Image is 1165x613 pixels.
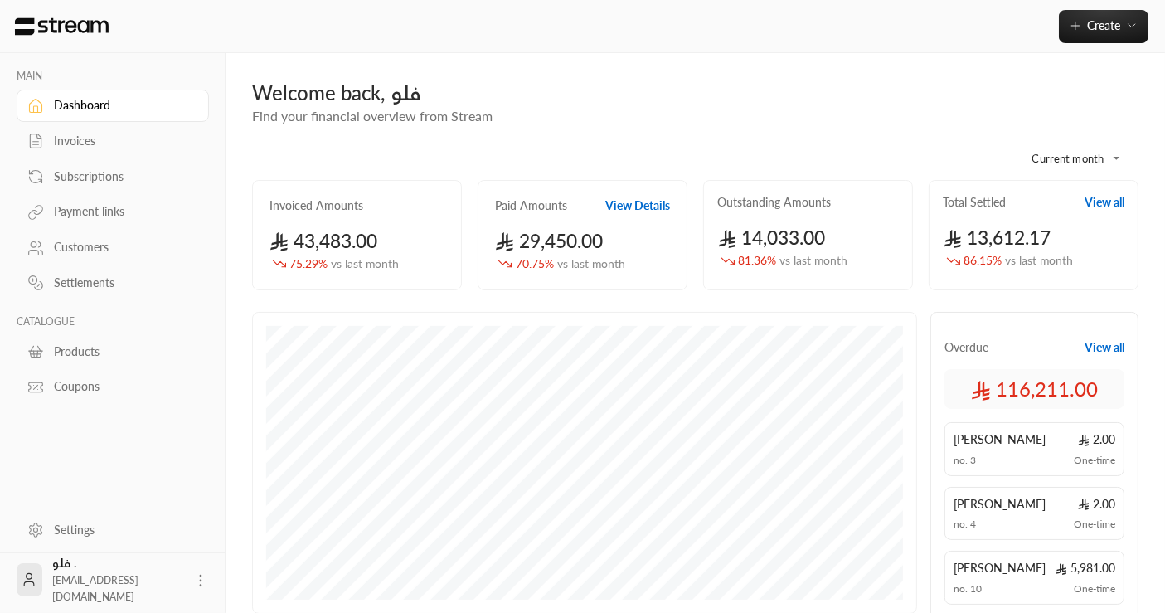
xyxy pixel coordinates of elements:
a: Invoices [17,125,209,158]
span: vs last month [1005,253,1073,267]
span: no. 4 [954,518,976,531]
h2: Paid Amounts [495,197,567,214]
div: Coupons [54,378,188,395]
a: Customers [17,231,209,264]
img: Logo [13,17,110,36]
span: [PERSON_NAME] [954,496,1046,513]
span: vs last month [332,256,400,270]
a: Products [17,335,209,367]
span: 2.00 [1078,431,1115,448]
span: 75.29 % [290,255,400,273]
span: [EMAIL_ADDRESS][DOMAIN_NAME] [52,574,138,603]
span: 81.36 % [738,252,847,270]
span: 86.15 % [964,252,1073,270]
h2: Outstanding Amounts [718,194,832,211]
span: 5,981.00 [1056,560,1115,577]
div: Invoices [54,133,188,149]
button: View Details [605,197,670,214]
span: One-time [1074,582,1115,596]
span: [PERSON_NAME] [954,560,1046,577]
div: Current month [1006,137,1130,180]
div: فلو . [52,555,182,605]
a: Coupons [17,371,209,403]
span: 14,033.00 [718,226,826,249]
span: 13,612.17 [944,226,1051,249]
span: Find your financial overview from Stream [252,108,493,124]
span: [PERSON_NAME] [954,431,1046,448]
a: Dashboard [17,90,209,122]
span: One-time [1074,518,1115,531]
span: 2.00 [1078,496,1115,513]
span: no. 3 [954,454,976,467]
div: Subscriptions [54,168,188,185]
div: Settlements [54,275,188,291]
span: vs last month [779,253,847,267]
span: Overdue [944,339,988,356]
button: View all [1085,339,1124,356]
div: Dashboard [54,97,188,114]
p: MAIN [17,70,209,83]
a: Settings [17,513,209,546]
span: One-time [1074,454,1115,467]
div: Customers [54,239,188,255]
div: Settings [54,522,188,538]
span: Create [1087,18,1120,32]
button: Create [1059,10,1148,43]
a: Settlements [17,267,209,299]
span: 29,450.00 [495,230,603,252]
span: 43,483.00 [269,230,377,252]
a: Payment links [17,196,209,228]
button: View all [1085,194,1124,211]
span: no. 10 [954,582,982,596]
h2: Invoiced Amounts [269,197,363,214]
span: 116,211.00 [971,376,1098,402]
div: Payment links [54,203,188,220]
h2: Total Settled [944,194,1007,211]
span: 70.75 % [516,255,625,273]
p: CATALOGUE [17,315,209,328]
div: Welcome back, فلو [252,80,1138,106]
a: Subscriptions [17,160,209,192]
div: Products [54,343,188,360]
span: vs last month [557,256,625,270]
